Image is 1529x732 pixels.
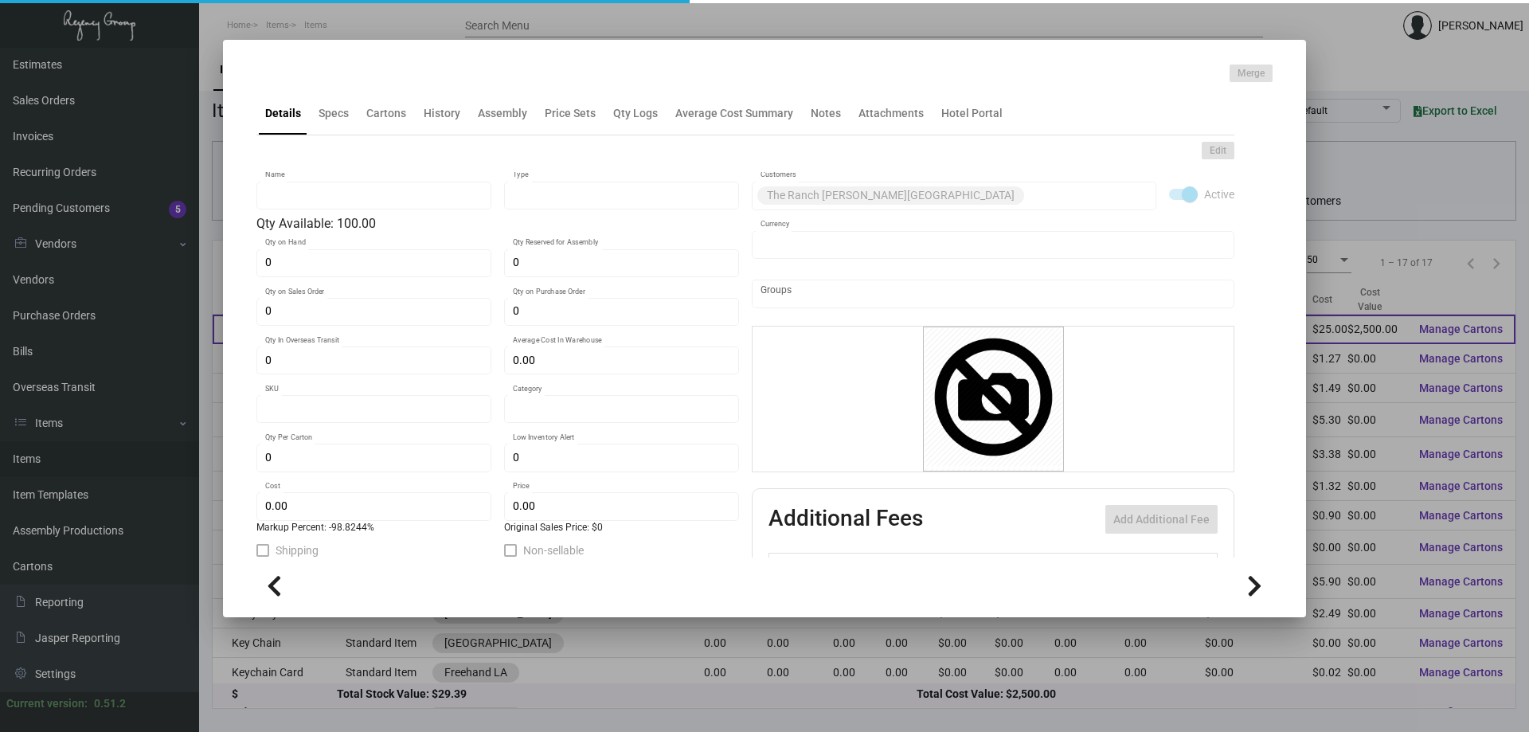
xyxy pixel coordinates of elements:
[1238,67,1265,80] span: Merge
[319,105,349,122] div: Specs
[1113,513,1210,526] span: Add Additional Fee
[1210,144,1226,158] span: Edit
[545,105,596,122] div: Price Sets
[757,186,1024,205] mat-chip: The Ranch [PERSON_NAME][GEOGRAPHIC_DATA]
[811,105,841,122] div: Notes
[94,695,126,712] div: 0.51.2
[424,105,460,122] div: History
[6,695,88,712] div: Current version:
[1105,505,1218,534] button: Add Additional Fee
[1127,554,1199,581] th: Price type
[366,105,406,122] div: Cartons
[265,105,301,122] div: Details
[478,105,527,122] div: Assembly
[768,505,923,534] h2: Additional Fees
[769,554,818,581] th: Active
[1204,185,1234,204] span: Active
[858,105,924,122] div: Attachments
[256,214,739,233] div: Qty Available: 100.00
[761,288,1226,300] input: Add new..
[1202,142,1234,159] button: Edit
[523,541,584,560] span: Non-sellable
[1230,65,1273,82] button: Merge
[995,554,1061,581] th: Cost
[941,105,1003,122] div: Hotel Portal
[613,105,658,122] div: Qty Logs
[276,541,319,560] span: Shipping
[1027,190,1148,202] input: Add new..
[817,554,995,581] th: Type
[675,105,793,122] div: Average Cost Summary
[1062,554,1127,581] th: Price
